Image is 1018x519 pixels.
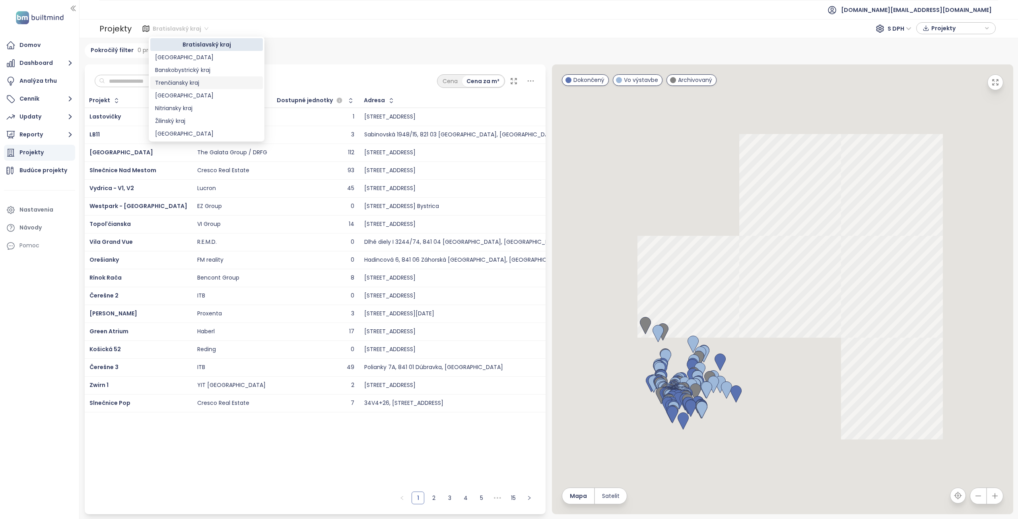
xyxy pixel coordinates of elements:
[19,148,44,157] div: Projekty
[4,109,75,125] button: Updaty
[155,91,258,100] div: [GEOGRAPHIC_DATA]
[19,76,57,86] div: Analýza trhu
[89,113,121,121] a: Lastovičky
[523,492,536,504] button: right
[460,492,472,504] a: 4
[347,185,354,192] div: 45
[4,37,75,53] a: Domov
[349,221,354,228] div: 14
[351,310,354,317] div: 3
[364,310,434,317] div: [STREET_ADDRESS][DATE]
[89,202,187,210] a: Westpark - [GEOGRAPHIC_DATA]
[197,203,222,210] div: EZ Group
[155,117,258,125] div: Žilinský kraj
[491,492,504,504] li: Nasledujúcich 5 strán
[4,73,75,89] a: Analýza trhu
[89,309,137,317] a: [PERSON_NAME]
[602,492,620,500] span: Satelit
[89,98,110,103] div: Projekt
[89,363,119,371] span: Čerešne 3
[364,185,416,192] div: [STREET_ADDRESS]
[348,167,354,174] div: 93
[89,274,122,282] a: Rínok Rača
[277,98,333,103] span: Dostupné jednotky
[4,145,75,161] a: Projekty
[4,127,75,143] button: Reporty
[351,131,354,138] div: 3
[89,256,119,264] span: Orešianky
[150,64,263,76] div: Banskobystrický kraj
[444,492,456,504] a: 3
[197,364,205,371] div: ITB
[19,223,42,233] div: Návody
[89,166,156,174] a: Slnečnice Nad Mestom
[197,167,249,174] div: Cresco Real Estate
[19,165,67,175] div: Budúce projekty
[155,104,258,113] div: Nitriansky kraj
[348,149,354,156] div: 112
[364,167,416,174] div: [STREET_ADDRESS]
[527,496,532,500] span: right
[150,51,263,64] div: Košický kraj
[888,23,911,35] span: S DPH
[400,496,404,500] span: left
[364,221,416,228] div: [STREET_ADDRESS]
[364,113,416,121] div: [STREET_ADDRESS]
[428,492,440,504] a: 2
[197,346,216,353] div: Reding
[19,40,41,50] div: Domov
[841,0,992,19] span: [DOMAIN_NAME][EMAIL_ADDRESS][DOMAIN_NAME]
[155,66,258,74] div: Banskobystrický kraj
[351,292,354,299] div: 0
[507,492,519,504] a: 15
[351,257,354,264] div: 0
[476,492,488,504] a: 5
[364,131,558,138] div: Sabinovská 1948/15, 821 03 [GEOGRAPHIC_DATA], [GEOGRAPHIC_DATA]
[89,148,153,156] a: [GEOGRAPHIC_DATA]
[197,257,223,264] div: FM reality
[349,328,354,335] div: 17
[4,55,75,71] button: Dashboard
[19,241,39,251] div: Pomoc
[89,327,128,335] a: Green Atrium
[89,184,134,192] a: Vydrica - V1, V2
[364,257,567,264] div: Hadincová 6, 841 06 Záhorská [GEOGRAPHIC_DATA], [GEOGRAPHIC_DATA]
[364,98,385,103] div: Adresa
[155,78,258,87] div: Trenčiansky kraj
[523,492,536,504] li: Nasledujúca strana
[364,346,416,353] div: [STREET_ADDRESS]
[89,220,131,228] a: Topoľčianska
[150,76,263,89] div: Trenčiansky kraj
[19,112,41,122] div: Updaty
[89,399,130,407] a: Slnečnice Pop
[678,76,712,84] span: Archivovaný
[89,381,109,389] a: Zwirn 1
[353,113,354,121] div: 1
[197,292,205,299] div: ITB
[507,492,520,504] li: 15
[150,89,263,102] div: Prešovský kraj
[197,400,249,407] div: Cresco Real Estate
[153,23,208,35] span: Bratislavský kraj
[443,492,456,504] li: 3
[89,292,119,299] a: Čerešne 2
[364,274,416,282] div: [STREET_ADDRESS]
[351,203,354,210] div: 0
[89,130,100,138] span: LB11
[277,96,344,105] div: Dostupné jednotky
[396,492,408,504] li: Predchádzajúca strana
[351,382,354,389] div: 2
[197,310,222,317] div: Proxenta
[99,21,132,37] div: Projekty
[364,239,562,246] div: Dlhé diely I 3244/74, 841 04 [GEOGRAPHIC_DATA], [GEOGRAPHIC_DATA]
[351,239,354,246] div: 0
[197,382,266,389] div: YIT [GEOGRAPHIC_DATA]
